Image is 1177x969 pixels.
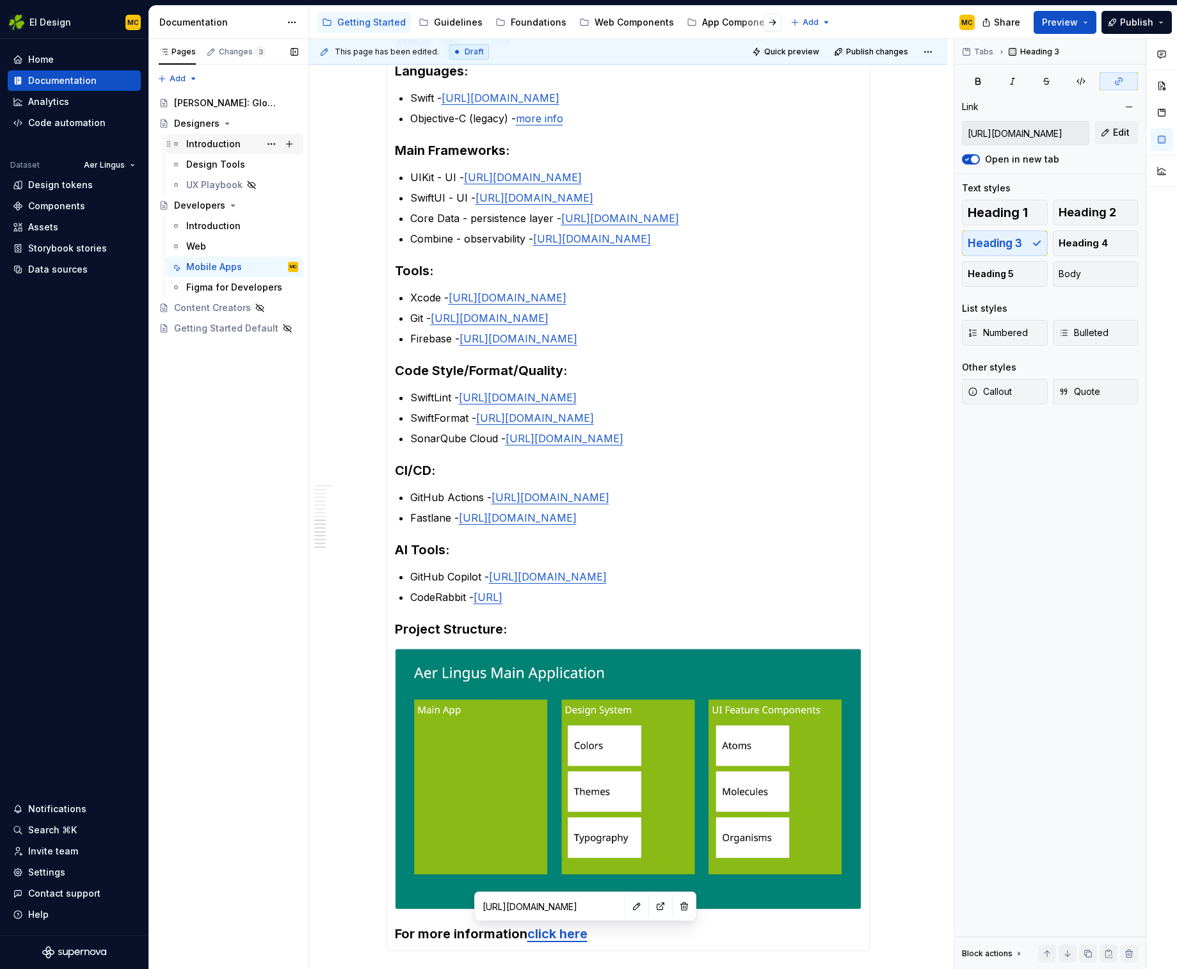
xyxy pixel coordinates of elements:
[459,511,577,524] a: [URL][DOMAIN_NAME]
[962,200,1048,225] button: Heading 1
[410,90,862,106] p: Swift -
[28,53,54,66] div: Home
[787,13,835,31] button: Add
[410,290,862,305] p: Xcode -
[410,170,862,185] p: UIKit - UI -
[516,112,563,125] a: more info
[748,43,825,61] button: Quick preview
[410,310,862,326] p: Git -
[166,134,303,154] a: Introduction
[1053,200,1139,225] button: Heading 2
[8,799,141,819] button: Notifications
[335,47,439,57] span: This page has been edited.
[764,47,819,57] span: Quick preview
[28,908,49,921] div: Help
[395,541,862,559] h3: AI Tools:
[395,925,862,943] h3: For more information
[968,268,1014,280] span: Heading 5
[410,231,862,246] p: Combine - observability -
[962,320,1048,346] button: Numbered
[127,17,139,28] div: MC
[154,93,303,113] a: [PERSON_NAME]: Global Experience Language
[489,570,607,583] a: [URL][DOMAIN_NAME]
[595,16,674,29] div: Web Components
[28,845,78,858] div: Invite team
[166,236,303,257] a: Web
[154,318,303,339] a: Getting Started Default
[395,62,862,80] h3: Languages:
[1094,121,1138,144] button: Edit
[28,74,97,87] div: Documentation
[413,12,488,33] a: Guidelines
[8,820,141,840] button: Search ⌘K
[1059,326,1109,339] span: Bulleted
[1059,385,1100,398] span: Quote
[410,510,862,525] p: Fastlane -
[8,196,141,216] a: Components
[28,242,107,255] div: Storybook stories
[186,260,242,273] div: Mobile Apps
[962,182,1011,195] div: Text styles
[975,11,1029,34] button: Share
[410,589,862,605] p: CodeRabbit -
[166,175,303,195] a: UX Playbook
[1053,379,1139,404] button: Quote
[154,113,303,134] a: Designers
[186,281,282,294] div: Figma for Developers
[410,410,862,426] p: SwiftFormat -
[410,569,862,584] p: GitHub Copilot -
[962,100,979,113] div: Link
[459,391,577,404] a: [URL][DOMAIN_NAME]
[410,211,862,226] p: Core Data - persistence layer -
[492,491,609,504] a: [URL][DOMAIN_NAME]
[154,93,303,339] div: Page tree
[8,113,141,133] a: Code automation
[474,591,502,604] a: [URL]
[186,158,245,171] div: Design Tools
[174,117,220,130] div: Designers
[28,95,69,108] div: Analytics
[1113,126,1130,139] span: Edit
[561,212,679,225] a: [URL][DOMAIN_NAME]
[410,331,862,346] p: Firebase -
[395,62,862,943] section-item: iOS
[449,291,566,304] a: [URL][DOMAIN_NAME]
[8,841,141,861] a: Invite team
[395,620,862,638] h3: Project Structure:
[28,179,93,191] div: Design tokens
[290,260,297,273] div: MC
[317,10,784,35] div: Page tree
[464,171,582,184] a: [URL][DOMAIN_NAME]
[78,156,141,174] button: Aer Lingus
[702,16,779,29] div: App Components
[174,322,278,335] div: Getting Started Default
[410,190,862,205] p: SwiftUI - UI -
[1059,206,1116,219] span: Heading 2
[9,15,24,30] img: 56b5df98-d96d-4d7e-807c-0afdf3bdaefa.png
[1053,261,1139,287] button: Body
[28,824,77,837] div: Search ⌘K
[8,49,141,70] a: Home
[170,74,186,84] span: Add
[410,390,862,405] p: SwiftLint -
[974,47,993,57] span: Tabs
[533,232,651,245] a: [URL][DOMAIN_NAME]
[442,92,559,104] a: [URL][DOMAIN_NAME]
[490,12,572,33] a: Foundations
[994,16,1020,29] span: Share
[186,220,241,232] div: Introduction
[846,47,908,57] span: Publish changes
[28,263,88,276] div: Data sources
[42,946,106,959] svg: Supernova Logo
[968,326,1028,339] span: Numbered
[830,43,914,61] button: Publish changes
[1042,16,1078,29] span: Preview
[8,70,141,91] a: Documentation
[255,47,266,57] span: 3
[8,259,141,280] a: Data sources
[1034,11,1096,34] button: Preview
[10,160,40,170] div: Dataset
[968,385,1012,398] span: Callout
[962,945,1024,963] div: Block actions
[682,12,784,33] a: App Components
